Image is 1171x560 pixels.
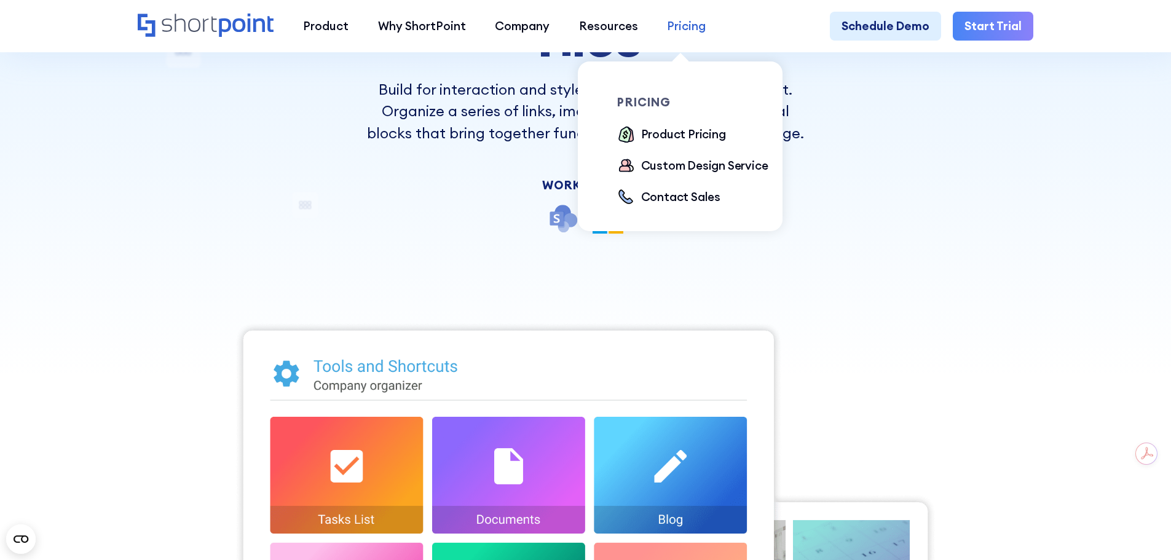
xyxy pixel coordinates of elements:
[378,17,466,35] div: Why ShortPoint
[288,12,363,41] a: Product
[830,12,941,41] a: Schedule Demo
[366,179,805,191] div: Works With:
[617,97,781,108] div: pricing
[363,12,481,41] a: Why ShortPoint
[366,79,805,144] p: Build for interaction and style with the Tiles Design Element. Organize a series of links, images...
[548,203,578,234] img: SharePoint icon
[653,12,721,41] a: Pricing
[564,12,653,41] a: Resources
[617,188,720,208] a: Contact Sales
[641,157,768,175] div: Custom Design Service
[617,125,725,145] a: Product Pricing
[617,157,768,176] a: Custom Design Service
[667,17,706,35] div: Pricing
[6,524,36,554] button: Open CMP widget
[480,12,564,41] a: Company
[1110,501,1171,560] iframe: Chat Widget
[138,14,274,39] a: Home
[641,188,721,206] div: Contact Sales
[953,12,1033,41] a: Start Trial
[303,17,349,35] div: Product
[579,17,638,35] div: Resources
[495,17,550,35] div: Company
[641,125,726,143] div: Product Pricing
